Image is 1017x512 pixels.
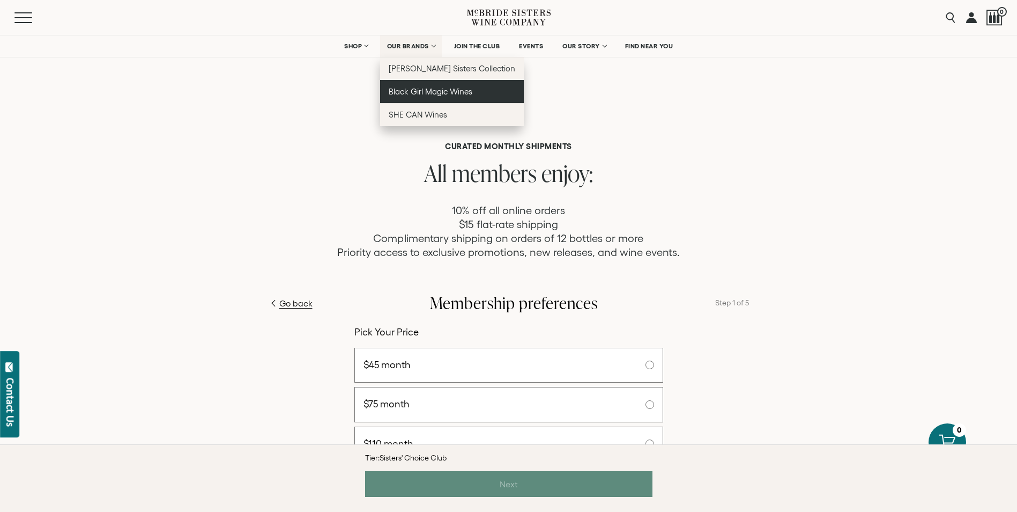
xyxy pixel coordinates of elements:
[997,7,1007,17] span: 0
[387,42,429,50] span: OUR BRANDS
[452,157,537,189] span: members
[541,157,593,189] span: enjoy:
[389,64,516,73] span: [PERSON_NAME] Sisters Collection
[380,35,442,57] a: OUR BRANDS
[562,42,600,50] span: OUR STORY
[447,35,507,57] a: JOIN THE CLUB
[519,42,543,50] span: EVENTS
[380,57,524,80] a: [PERSON_NAME] Sisters Collection
[555,35,613,57] a: OUR STORY
[389,87,472,96] span: Black Girl Magic Wines
[424,157,447,189] span: All
[344,42,362,50] span: SHOP
[618,35,680,57] a: FIND NEAR YOU
[380,80,524,103] a: Black Girl Magic Wines
[337,203,680,259] p: 10% off all online orders $15 flat-rate shipping Complimentary shipping on orders of 12 bottles o...
[14,12,53,23] button: Mobile Menu Trigger
[625,42,673,50] span: FIND NEAR YOU
[512,35,550,57] a: EVENTS
[389,110,447,119] span: SHE CAN Wines
[454,42,500,50] span: JOIN THE CLUB
[380,103,524,126] a: SHE CAN Wines
[337,35,375,57] a: SHOP
[953,423,966,437] div: 0
[5,378,16,427] div: Contact Us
